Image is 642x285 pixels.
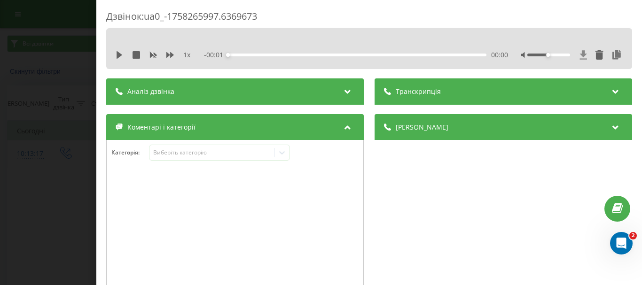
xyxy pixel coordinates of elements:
[153,149,270,156] div: Виберіть категорію
[127,87,174,96] span: Аналіз дзвінка
[610,232,633,254] iframe: Intercom live chat
[396,87,441,96] span: Транскрипція
[111,149,149,156] h4: Категорія :
[183,50,190,60] span: 1 x
[204,50,228,60] span: - 00:01
[629,232,637,239] span: 2
[226,53,230,57] div: Accessibility label
[127,123,196,132] span: Коментарі і категорії
[491,50,508,60] span: 00:00
[396,123,448,132] span: [PERSON_NAME]
[106,10,632,28] div: Дзвінок : ua0_-1758265997.6369673
[546,53,550,57] div: Accessibility label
